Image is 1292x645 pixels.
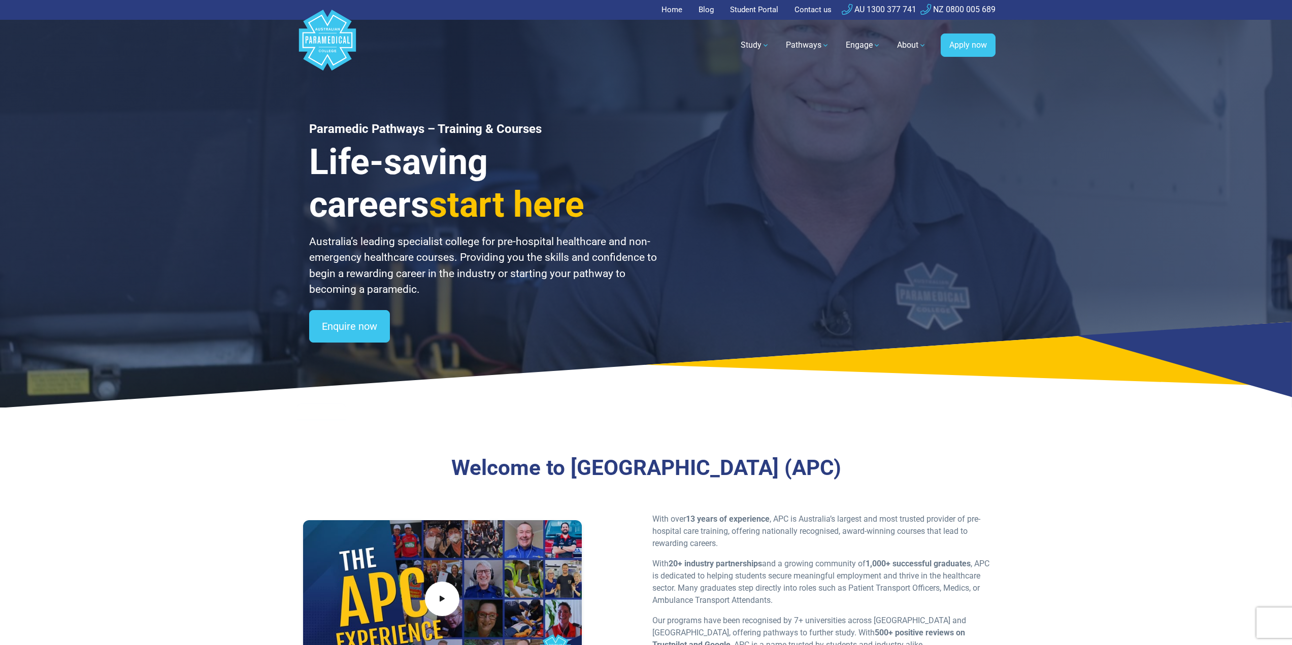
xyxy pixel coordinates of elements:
[309,122,658,137] h1: Paramedic Pathways – Training & Courses
[309,141,658,226] h3: Life-saving careers
[840,31,887,59] a: Engage
[669,559,762,568] strong: 20+ industry partnerships
[780,31,836,59] a: Pathways
[941,33,996,57] a: Apply now
[652,513,989,550] p: With over , APC is Australia’s largest and most trusted provider of pre-hospital care training, o...
[297,20,358,71] a: Australian Paramedical College
[686,514,770,524] strong: 13 years of experience
[309,234,658,298] p: Australia’s leading specialist college for pre-hospital healthcare and non-emergency healthcare c...
[866,559,971,568] strong: 1,000+ successful graduates
[891,31,933,59] a: About
[652,558,989,606] p: With and a growing community of , APC is dedicated to helping students secure meaningful employme...
[429,184,584,225] span: start here
[354,455,938,481] h3: Welcome to [GEOGRAPHIC_DATA] (APC)
[309,310,390,343] a: Enquire now
[735,31,776,59] a: Study
[842,5,916,14] a: AU 1300 377 741
[920,5,996,14] a: NZ 0800 005 689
